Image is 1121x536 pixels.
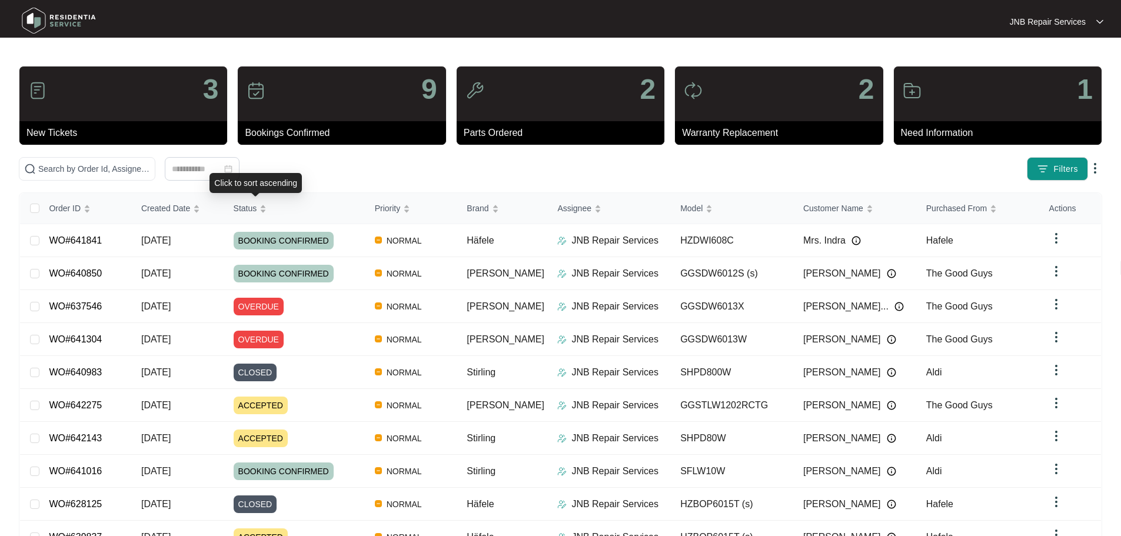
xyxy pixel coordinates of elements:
span: NORMAL [382,464,427,478]
img: Vercel Logo [375,368,382,375]
th: Assignee [548,193,671,224]
span: [PERSON_NAME] [803,398,881,412]
img: search-icon [24,163,36,175]
img: Info icon [887,401,896,410]
img: icon [28,81,47,100]
span: CLOSED [234,364,277,381]
p: Parts Ordered [464,126,664,140]
div: Click to sort ascending [209,173,302,193]
span: NORMAL [382,299,427,314]
span: [DATE] [141,268,171,278]
img: residentia service logo [18,3,100,38]
img: Assigner Icon [557,434,567,443]
img: dropdown arrow [1049,462,1063,476]
th: Brand [457,193,548,224]
td: SFLW10W [671,455,794,488]
span: Hafele [926,499,953,509]
span: Aldi [926,433,942,443]
img: Vercel Logo [375,434,382,441]
img: Vercel Logo [375,467,382,474]
img: Vercel Logo [375,401,382,408]
span: [DATE] [141,433,171,443]
img: dropdown arrow [1049,231,1063,245]
td: HZDWI608C [671,224,794,257]
span: Stirling [467,367,495,377]
span: Häfele [467,499,494,509]
img: Assigner Icon [557,467,567,476]
a: WO#642275 [49,400,102,410]
p: JNB Repair Services [571,464,658,478]
p: 9 [421,75,437,104]
img: icon [903,81,922,100]
td: SHPD800W [671,356,794,389]
span: NORMAL [382,267,427,281]
img: Assigner Icon [557,500,567,509]
span: [PERSON_NAME] [803,332,881,347]
span: [DATE] [141,499,171,509]
img: Info icon [887,434,896,443]
img: Assigner Icon [557,401,567,410]
span: [PERSON_NAME] [803,497,881,511]
img: dropdown arrow [1096,19,1103,25]
img: Info icon [887,500,896,509]
span: [DATE] [141,334,171,344]
a: WO#641841 [49,235,102,245]
span: Aldi [926,466,942,476]
img: Vercel Logo [375,500,382,507]
span: NORMAL [382,431,427,445]
img: icon [247,81,265,100]
td: GGSDW6012S (s) [671,257,794,290]
span: [DATE] [141,367,171,377]
td: HZBOP6015T (s) [671,488,794,521]
span: NORMAL [382,234,427,248]
span: [PERSON_NAME]... [803,299,889,314]
span: NORMAL [382,497,427,511]
span: Created Date [141,202,190,215]
a: WO#628125 [49,499,102,509]
a: WO#641016 [49,466,102,476]
span: [DATE] [141,400,171,410]
a: WO#642143 [49,433,102,443]
span: Customer Name [803,202,863,215]
span: The Good Guys [926,268,993,278]
th: Created Date [132,193,224,224]
img: filter icon [1037,163,1049,175]
img: Info icon [887,335,896,344]
img: Assigner Icon [557,368,567,377]
span: [PERSON_NAME] [467,400,544,410]
img: Info icon [887,467,896,476]
th: Model [671,193,794,224]
p: 2 [640,75,656,104]
span: NORMAL [382,365,427,379]
span: BOOKING CONFIRMED [234,265,334,282]
img: dropdown arrow [1049,429,1063,443]
span: [DATE] [141,235,171,245]
span: [PERSON_NAME] [467,334,544,344]
img: Vercel Logo [375,302,382,309]
th: Actions [1040,193,1101,224]
p: JNB Repair Services [571,332,658,347]
span: Model [680,202,703,215]
img: Info icon [894,302,904,311]
p: 2 [859,75,874,104]
span: BOOKING CONFIRMED [234,462,334,480]
p: JNB Repair Services [571,299,658,314]
p: 3 [203,75,219,104]
th: Purchased From [917,193,1040,224]
img: Info icon [887,368,896,377]
span: CLOSED [234,495,277,513]
p: JNB Repair Services [571,497,658,511]
span: Priority [375,202,401,215]
img: Info icon [887,269,896,278]
span: [PERSON_NAME] [467,268,544,278]
span: [PERSON_NAME] [467,301,544,311]
span: OVERDUE [234,298,284,315]
span: Filters [1053,163,1078,175]
th: Status [224,193,365,224]
span: Brand [467,202,488,215]
img: dropdown arrow [1088,161,1102,175]
a: WO#637546 [49,301,102,311]
img: icon [684,81,703,100]
p: JNB Repair Services [571,234,658,248]
img: Info icon [851,236,861,245]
